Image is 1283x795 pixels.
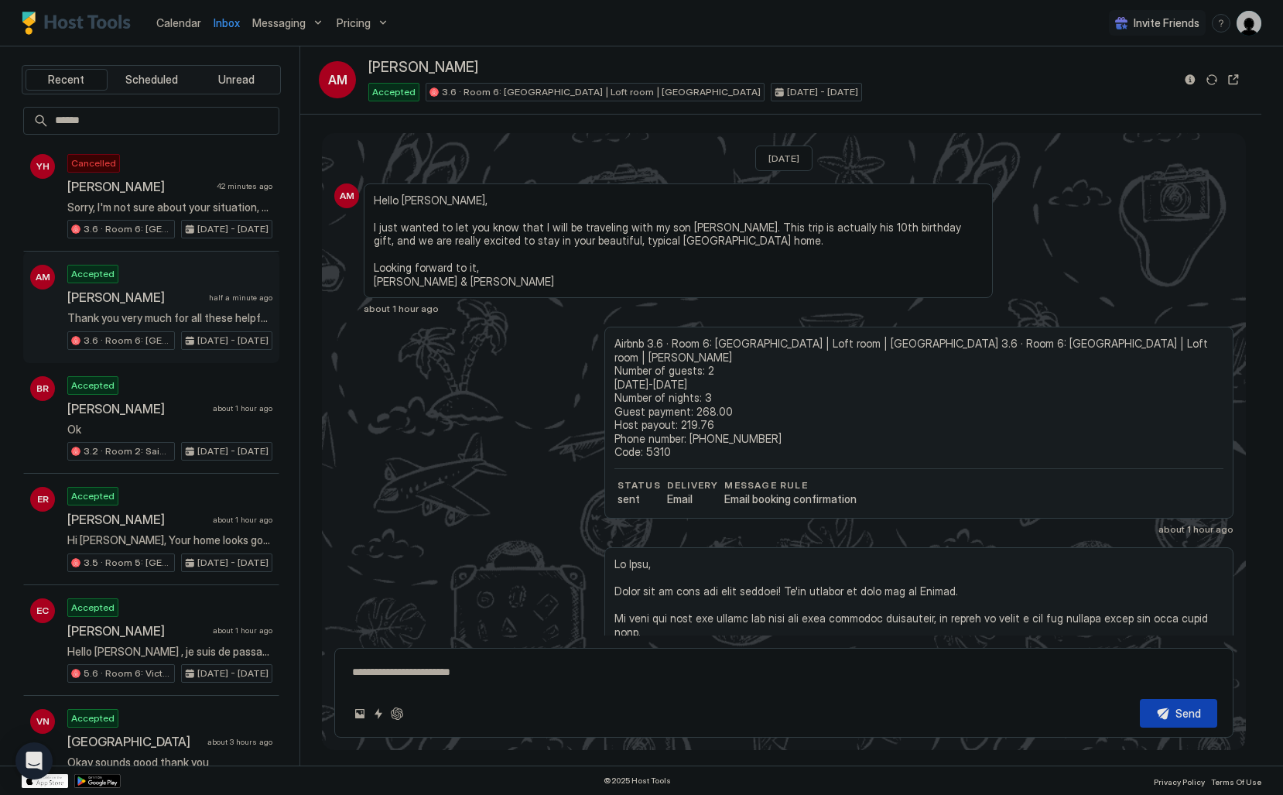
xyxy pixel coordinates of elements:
span: Privacy Policy [1154,777,1205,786]
span: [PERSON_NAME] [67,623,207,639]
span: Pricing [337,16,371,30]
span: Email booking confirmation [724,492,857,506]
a: Host Tools Logo [22,12,138,35]
span: 3.2 · Room 2: Sainsbury's | Ground Floor | [GEOGRAPHIC_DATA] [84,444,171,458]
a: Google Play Store [74,774,121,788]
span: 3.6 · Room 6: [GEOGRAPHIC_DATA] | Loft room | [GEOGRAPHIC_DATA] [84,222,171,236]
a: Inbox [214,15,240,31]
a: App Store [22,774,68,788]
span: Ok [67,423,272,437]
span: Invite Friends [1134,16,1199,30]
span: Accepted [71,489,115,503]
span: Accepted [71,267,115,281]
span: [PERSON_NAME] [368,59,478,77]
button: Send [1140,699,1217,728]
span: about 1 hour ago [213,625,272,636]
span: about 1 hour ago [1158,523,1233,535]
button: Scheduled [111,69,193,91]
span: 3.5 · Room 5: [GEOGRAPHIC_DATA] | [GEOGRAPHIC_DATA] [84,556,171,570]
div: User profile [1237,11,1261,36]
span: [PERSON_NAME] [67,290,203,305]
span: 3.6 · Room 6: [GEOGRAPHIC_DATA] | Loft room | [GEOGRAPHIC_DATA] [442,85,761,99]
span: BR [36,382,49,396]
span: EC [36,604,49,618]
span: [DATE] [768,152,799,164]
span: Airbnb 3.6 · Room 6: [GEOGRAPHIC_DATA] | Loft room | [GEOGRAPHIC_DATA] 3.6 · Room 6: [GEOGRAPHIC_... [614,337,1223,459]
span: YH [36,159,50,173]
div: Open Intercom Messenger [15,742,53,780]
span: Email [667,492,719,506]
input: Input Field [49,108,279,134]
span: Okay sounds good thank you [67,756,272,769]
span: Accepted [372,85,416,99]
span: Hello [PERSON_NAME] , je suis de passage sur [GEOGRAPHIC_DATA] avec mon fils pour ses 18 ans , un... [67,645,272,659]
span: Sorry, I'm not sure about your situation, but the cancellation conditions you see on your booking... [67,200,272,214]
span: Hi [PERSON_NAME], Your home looks gorgeous. My husband and l would love to stay in your home whil... [67,533,272,547]
div: menu [1212,14,1230,33]
span: [DATE] - [DATE] [197,556,269,570]
div: tab-group [22,65,281,94]
span: Cancelled [71,156,116,170]
span: Hello [PERSON_NAME], I just wanted to let you know that I will be traveling with my son [PERSON_N... [374,194,983,289]
span: Accepted [71,601,115,615]
span: Messaging [252,16,306,30]
span: AM [36,270,50,284]
span: AM [340,189,354,203]
button: Unread [195,69,277,91]
span: Accepted [71,379,115,392]
button: Reservation information [1181,70,1199,89]
span: © 2025 Host Tools [604,776,671,786]
span: about 3 hours ago [207,737,272,747]
span: VN [36,714,50,728]
span: Recent [48,73,84,87]
button: Upload image [351,704,369,723]
button: ChatGPT Auto Reply [388,704,406,723]
span: [GEOGRAPHIC_DATA] [67,734,201,749]
span: 42 minutes ago [217,181,272,191]
button: Quick reply [369,704,388,723]
span: [DATE] - [DATE] [197,444,269,458]
span: [DATE] - [DATE] [787,85,858,99]
span: [PERSON_NAME] [67,512,207,527]
span: [DATE] - [DATE] [197,222,269,236]
span: 5.6 · Room 6: Victoria Line | Loft room | [GEOGRAPHIC_DATA] [84,666,171,680]
button: Recent [26,69,108,91]
span: [DATE] - [DATE] [197,666,269,680]
button: Sync reservation [1203,70,1221,89]
span: about 1 hour ago [364,303,439,314]
div: Send [1175,705,1201,721]
a: Calendar [156,15,201,31]
span: Thank you very much for all these helpful details and for sharing the house manual. Everything so... [67,311,272,325]
span: Unread [218,73,255,87]
span: Accepted [71,711,115,725]
button: Open reservation [1224,70,1243,89]
span: half a minute ago [209,293,272,303]
span: about 1 hour ago [213,403,272,413]
span: AM [328,70,347,89]
span: [PERSON_NAME] [67,179,210,194]
span: 3.6 · Room 6: [GEOGRAPHIC_DATA] | Loft room | [GEOGRAPHIC_DATA] [84,334,171,348]
span: Scheduled [125,73,178,87]
span: status [618,478,661,492]
span: Terms Of Use [1211,777,1261,786]
span: ER [37,492,49,506]
a: Terms Of Use [1211,773,1261,789]
span: Delivery [667,478,719,492]
span: Inbox [214,16,240,29]
span: sent [618,492,661,506]
span: Calendar [156,16,201,29]
span: [DATE] - [DATE] [197,334,269,348]
span: about 1 hour ago [213,515,272,525]
span: Message Rule [724,478,857,492]
span: [PERSON_NAME] [67,401,207,416]
a: Privacy Policy [1154,773,1205,789]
